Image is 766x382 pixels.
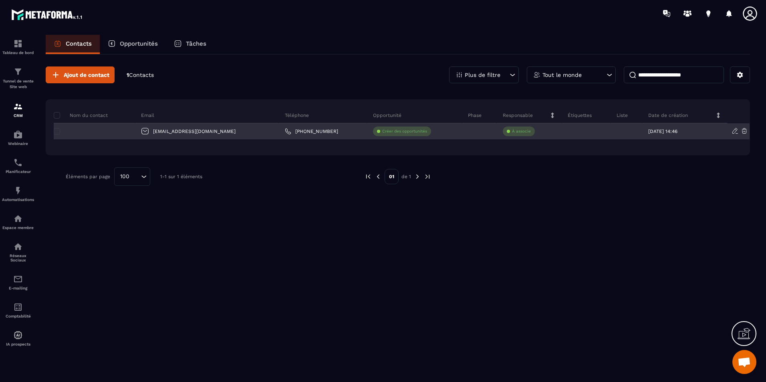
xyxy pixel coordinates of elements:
p: Comptabilité [2,314,34,318]
p: 01 [385,169,399,184]
img: automations [13,214,23,223]
a: accountantaccountantComptabilité [2,296,34,324]
img: prev [365,173,372,180]
p: Email [141,112,154,119]
a: formationformationTunnel de vente Site web [2,61,34,96]
img: logo [11,7,83,22]
img: formation [13,102,23,111]
img: email [13,274,23,284]
p: Webinaire [2,141,34,146]
p: Responsable [503,112,533,119]
a: Opportunités [100,35,166,54]
a: formationformationCRM [2,96,34,124]
p: Tunnel de vente Site web [2,78,34,90]
a: automationsautomationsAutomatisations [2,180,34,208]
p: E-mailing [2,286,34,290]
p: Planificateur [2,169,34,174]
span: 100 [117,172,132,181]
p: Tableau de bord [2,50,34,55]
p: Liste [617,112,628,119]
p: Nom du contact [54,112,108,119]
a: Ouvrir le chat [732,350,756,374]
p: Tout le monde [542,72,582,78]
a: automationsautomationsWebinaire [2,124,34,152]
img: next [424,173,431,180]
p: Éléments par page [66,174,110,179]
p: Étiquettes [568,112,592,119]
p: Tâches [186,40,206,47]
a: social-networksocial-networkRéseaux Sociaux [2,236,34,268]
img: next [414,173,421,180]
p: Opportunités [120,40,158,47]
p: IA prospects [2,342,34,346]
img: automations [13,186,23,195]
p: Automatisations [2,197,34,202]
img: formation [13,39,23,48]
a: [PHONE_NUMBER] [285,128,338,135]
p: À associe [512,129,531,134]
a: emailemailE-mailing [2,268,34,296]
a: formationformationTableau de bord [2,33,34,61]
p: CRM [2,113,34,118]
p: Réseaux Sociaux [2,253,34,262]
img: formation [13,67,23,76]
p: Téléphone [285,112,309,119]
span: Ajout de contact [64,71,109,79]
p: [DATE] 14:46 [648,129,677,134]
a: Tâches [166,35,214,54]
div: Search for option [114,167,150,186]
img: social-network [13,242,23,251]
a: automationsautomationsEspace membre [2,208,34,236]
input: Search for option [132,172,139,181]
p: Espace membre [2,225,34,230]
p: de 1 [401,173,411,180]
img: scheduler [13,158,23,167]
a: schedulerschedulerPlanificateur [2,152,34,180]
button: Ajout de contact [46,66,115,83]
img: automations [13,130,23,139]
img: prev [375,173,382,180]
p: Créer des opportunités [382,129,427,134]
p: 1-1 sur 1 éléments [160,174,202,179]
img: accountant [13,302,23,312]
p: Contacts [66,40,92,47]
p: Plus de filtre [465,72,500,78]
p: 1 [127,71,154,79]
a: Contacts [46,35,100,54]
span: Contacts [129,72,154,78]
p: Date de création [648,112,688,119]
img: automations [13,330,23,340]
p: Opportunité [373,112,401,119]
p: Phase [468,112,482,119]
